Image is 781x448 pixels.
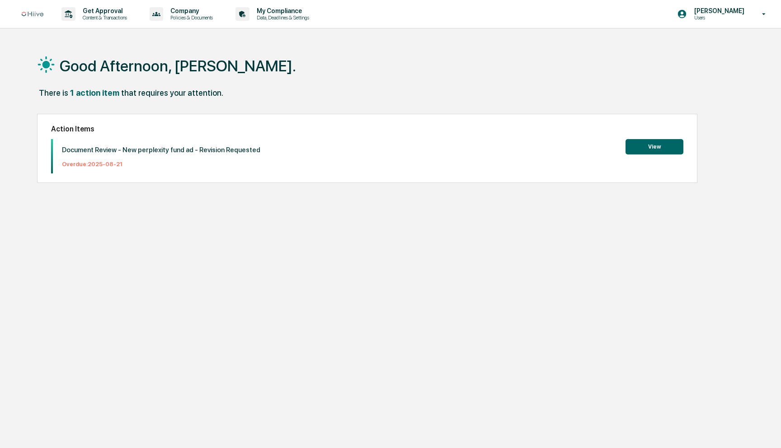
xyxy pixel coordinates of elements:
[75,14,132,21] p: Content & Transactions
[75,7,132,14] p: Get Approval
[249,14,314,21] p: Data, Deadlines & Settings
[51,125,684,133] h2: Action Items
[121,88,223,98] div: that requires your attention.
[163,7,217,14] p: Company
[163,14,217,21] p: Policies & Documents
[62,146,260,154] p: Document Review - New perplexity fund ad - Revision Requested
[22,12,43,17] img: logo
[626,142,683,150] a: View
[687,14,749,21] p: Users
[249,7,314,14] p: My Compliance
[70,88,119,98] div: 1 action item
[687,7,749,14] p: [PERSON_NAME]
[60,57,296,75] h1: Good Afternoon, [PERSON_NAME].
[62,161,260,168] p: Overdue: 2025-08-21
[39,88,68,98] div: There is
[626,139,683,154] button: View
